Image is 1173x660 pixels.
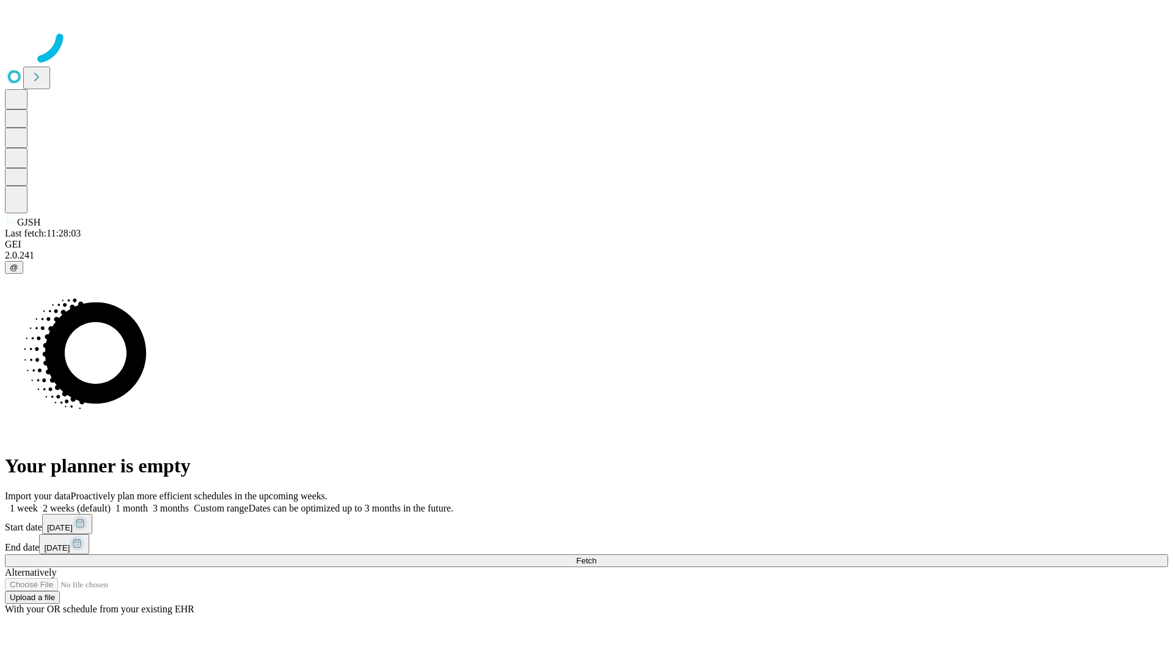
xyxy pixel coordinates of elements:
[5,261,23,274] button: @
[5,228,81,238] span: Last fetch: 11:28:03
[10,503,38,513] span: 1 week
[47,523,73,532] span: [DATE]
[5,514,1168,534] div: Start date
[153,503,189,513] span: 3 months
[5,491,71,501] span: Import your data
[5,604,194,614] span: With your OR schedule from your existing EHR
[576,556,596,565] span: Fetch
[17,217,40,227] span: GJSH
[44,543,70,552] span: [DATE]
[5,250,1168,261] div: 2.0.241
[194,503,248,513] span: Custom range
[10,263,18,272] span: @
[71,491,327,501] span: Proactively plan more efficient schedules in the upcoming weeks.
[5,554,1168,567] button: Fetch
[5,534,1168,554] div: End date
[43,503,111,513] span: 2 weeks (default)
[5,591,60,604] button: Upload a file
[249,503,453,513] span: Dates can be optimized up to 3 months in the future.
[39,534,89,554] button: [DATE]
[5,455,1168,477] h1: Your planner is empty
[5,567,56,577] span: Alternatively
[5,239,1168,250] div: GEI
[115,503,148,513] span: 1 month
[42,514,92,534] button: [DATE]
